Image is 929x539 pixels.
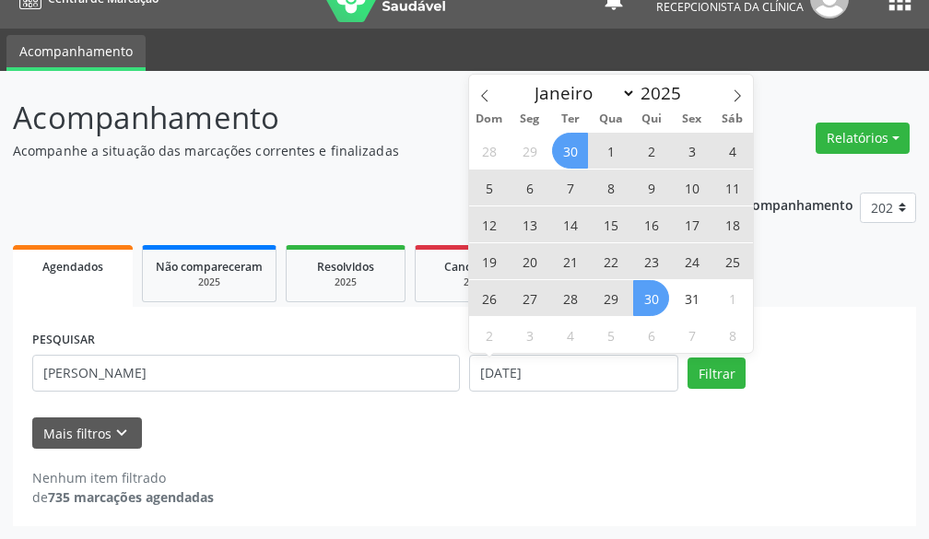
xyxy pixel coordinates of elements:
span: Outubro 27, 2025 [512,280,547,316]
span: Outubro 11, 2025 [714,170,750,205]
span: Outubro 29, 2025 [593,280,629,316]
span: Outubro 2, 2025 [633,133,669,169]
strong: 735 marcações agendadas [48,488,214,506]
div: 2025 [429,275,521,289]
span: Outubro 19, 2025 [471,243,507,279]
span: Novembro 6, 2025 [633,317,669,353]
p: Acompanhe a situação das marcações correntes e finalizadas [13,141,645,160]
span: Novembro 4, 2025 [552,317,588,353]
span: Outubro 20, 2025 [512,243,547,279]
i: keyboard_arrow_down [112,423,132,443]
span: Outubro 9, 2025 [633,170,669,205]
button: Relatórios [816,123,910,154]
div: de [32,487,214,507]
span: Sex [672,113,712,125]
span: Outubro 26, 2025 [471,280,507,316]
span: Setembro 30, 2025 [552,133,588,169]
input: Selecione um intervalo [469,355,678,392]
span: Novembro 7, 2025 [674,317,710,353]
span: Outubro 10, 2025 [674,170,710,205]
span: Resolvidos [317,259,374,275]
span: Novembro 2, 2025 [471,317,507,353]
span: Novembro 8, 2025 [714,317,750,353]
span: Sáb [712,113,753,125]
span: Outubro 3, 2025 [674,133,710,169]
span: Qui [631,113,672,125]
span: Outubro 31, 2025 [674,280,710,316]
div: Nenhum item filtrado [32,468,214,487]
span: Setembro 28, 2025 [471,133,507,169]
a: Acompanhamento [6,35,146,71]
span: Outubro 24, 2025 [674,243,710,279]
div: 2025 [156,275,263,289]
span: Outubro 6, 2025 [512,170,547,205]
span: Seg [510,113,550,125]
span: Novembro 5, 2025 [593,317,629,353]
span: Outubro 23, 2025 [633,243,669,279]
span: Agendados [42,259,103,275]
span: Outubro 4, 2025 [714,133,750,169]
span: Novembro 1, 2025 [714,280,750,316]
button: Mais filtroskeyboard_arrow_down [32,417,142,450]
span: Dom [469,113,510,125]
p: Ano de acompanhamento [690,193,853,216]
span: Outubro 17, 2025 [674,206,710,242]
span: Outubro 8, 2025 [593,170,629,205]
span: Outubro 16, 2025 [633,206,669,242]
span: Outubro 30, 2025 [633,280,669,316]
span: Novembro 3, 2025 [512,317,547,353]
span: Setembro 29, 2025 [512,133,547,169]
span: Outubro 15, 2025 [593,206,629,242]
select: Month [525,80,636,106]
div: 2025 [300,275,392,289]
input: Year [636,81,697,105]
span: Outubro 1, 2025 [593,133,629,169]
span: Outubro 7, 2025 [552,170,588,205]
span: Outubro 25, 2025 [714,243,750,279]
span: Outubro 13, 2025 [512,206,547,242]
span: Ter [550,113,591,125]
span: Outubro 28, 2025 [552,280,588,316]
input: Nome, CNS [32,355,460,392]
span: Qua [591,113,631,125]
span: Outubro 14, 2025 [552,206,588,242]
span: Outubro 5, 2025 [471,170,507,205]
p: Acompanhamento [13,95,645,141]
button: Filtrar [688,357,746,389]
span: Outubro 21, 2025 [552,243,588,279]
span: Não compareceram [156,259,263,275]
span: Cancelados [444,259,506,275]
span: Outubro 22, 2025 [593,243,629,279]
span: Outubro 18, 2025 [714,206,750,242]
span: Outubro 12, 2025 [471,206,507,242]
label: PESQUISAR [32,326,95,355]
